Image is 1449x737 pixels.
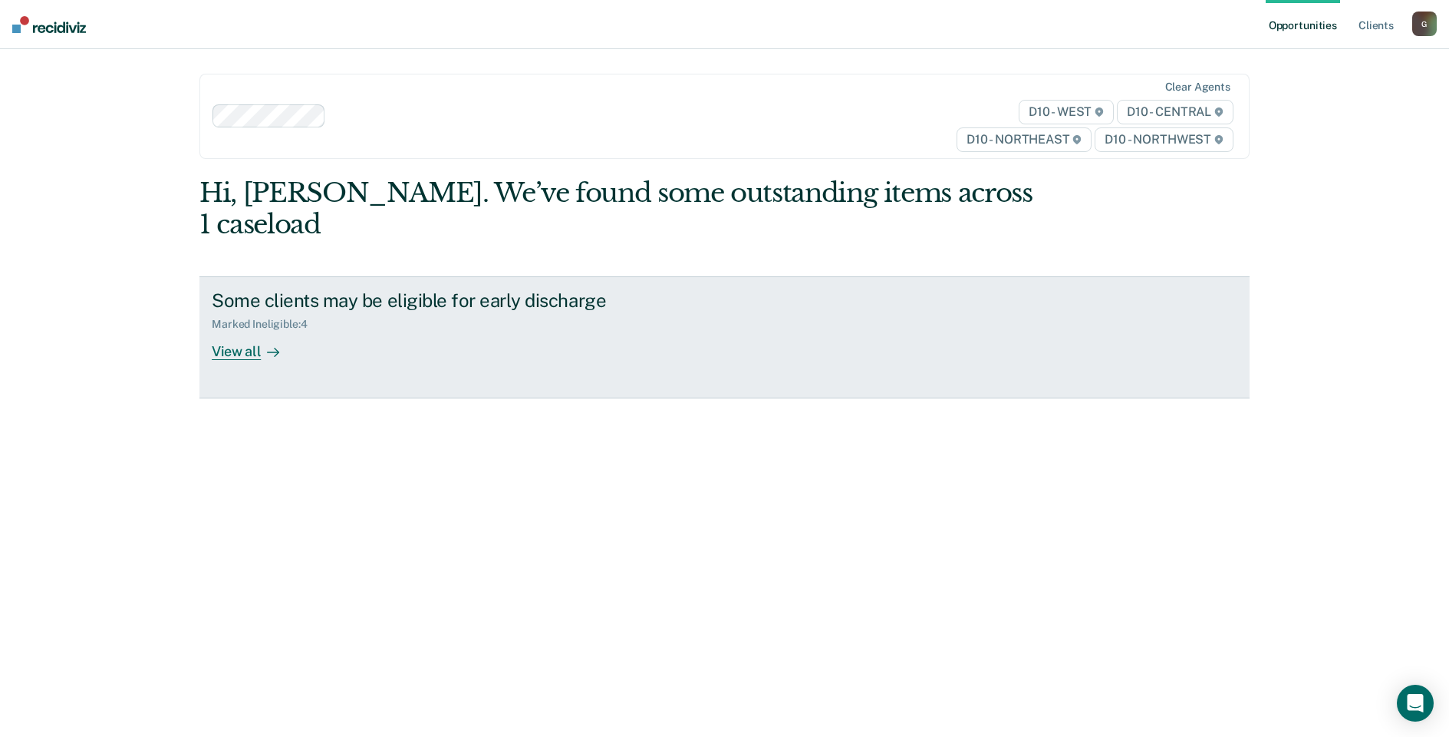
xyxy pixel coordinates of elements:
[1019,100,1114,124] span: D10 - WEST
[1117,100,1233,124] span: D10 - CENTRAL
[1095,127,1233,152] span: D10 - NORTHWEST
[1412,12,1437,36] button: G
[957,127,1092,152] span: D10 - NORTHEAST
[12,16,86,33] img: Recidiviz
[199,276,1250,398] a: Some clients may be eligible for early dischargeMarked Ineligible:4View all
[212,331,298,361] div: View all
[1165,81,1230,94] div: Clear agents
[212,318,319,331] div: Marked Ineligible : 4
[1397,685,1434,722] div: Open Intercom Messenger
[199,177,1039,240] div: Hi, [PERSON_NAME]. We’ve found some outstanding items across 1 caseload
[212,289,750,312] div: Some clients may be eligible for early discharge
